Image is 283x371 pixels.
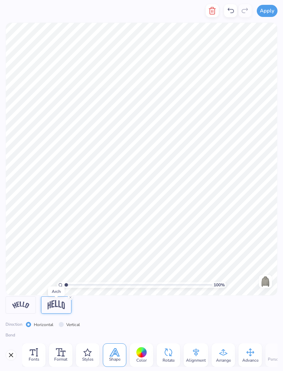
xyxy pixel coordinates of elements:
[257,5,277,17] button: Apply
[12,302,29,308] img: Arc
[109,356,120,362] span: Shape
[48,300,65,309] img: Arch
[6,332,15,338] span: Bend
[136,358,147,363] span: Color
[214,282,225,288] span: 100 %
[216,358,231,363] span: Arrange
[54,356,67,362] span: Format
[186,358,206,363] span: Alignment
[163,358,175,363] span: Rotate
[260,276,271,287] img: Back
[34,322,53,328] label: Horizontal
[6,321,22,327] span: Direction
[6,350,17,361] button: Close
[242,358,258,363] span: Advance
[48,287,65,296] div: Arch
[82,356,94,362] span: Styles
[29,356,39,362] span: Fonts
[66,322,80,328] label: Vertical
